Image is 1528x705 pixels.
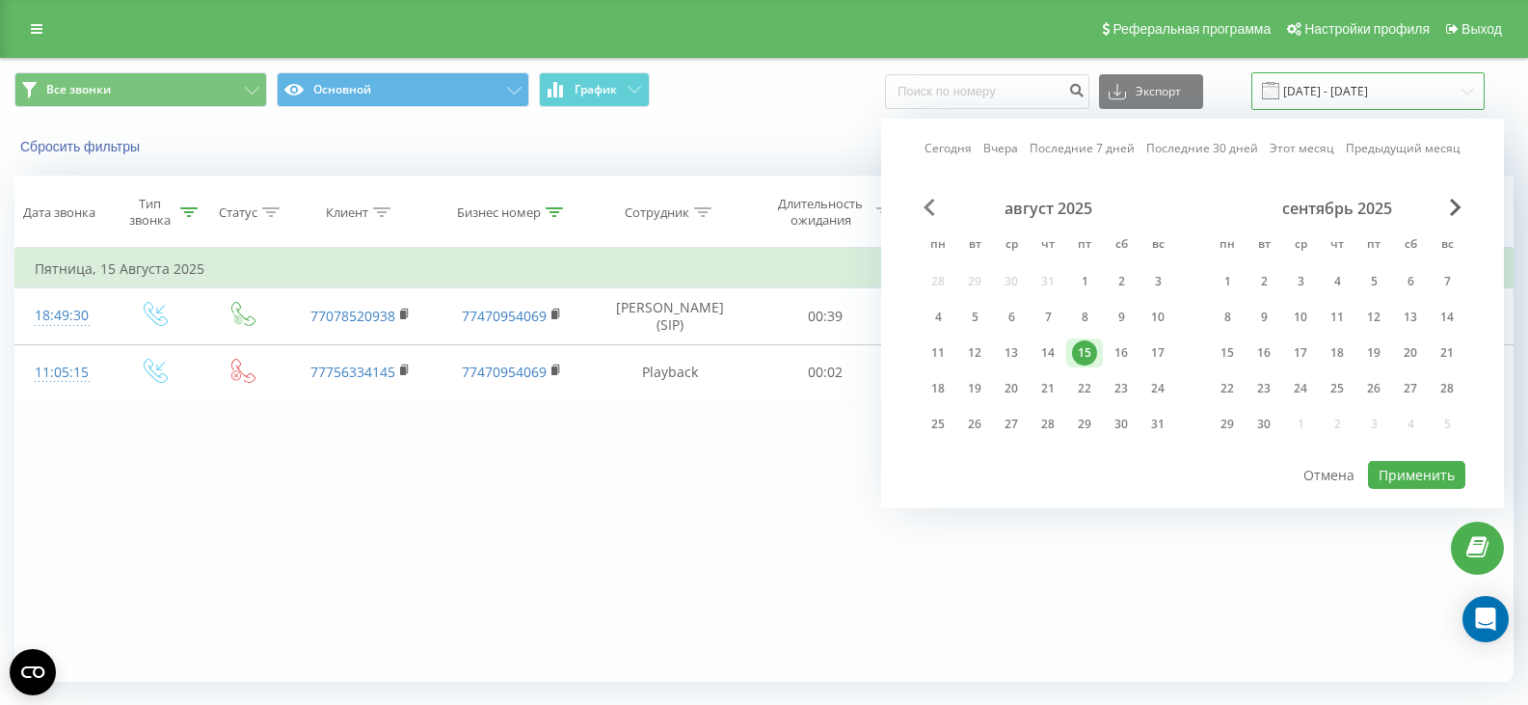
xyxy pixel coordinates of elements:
[310,363,395,381] a: 77756334145
[1246,339,1282,367] div: вт 16 сент. 2025 г.
[962,340,987,366] div: 12
[35,297,90,335] div: 18:49:30
[1361,269,1386,294] div: 5
[999,376,1024,401] div: 20
[920,374,956,403] div: пн 18 авг. 2025 г.
[1146,139,1258,157] a: Последние 30 дней
[1282,267,1319,296] div: ср 3 сент. 2025 г.
[956,339,993,367] div: вт 12 авг. 2025 г.
[1325,376,1350,401] div: 25
[956,303,993,332] div: вт 5 авг. 2025 г.
[35,354,90,392] div: 11:05:15
[277,72,529,107] button: Основной
[326,204,368,221] div: Клиент
[1139,410,1176,439] div: вс 31 авг. 2025 г.
[1103,339,1139,367] div: сб 16 авг. 2025 г.
[1215,269,1240,294] div: 1
[1107,231,1136,260] abbr: суббота
[1066,374,1103,403] div: пт 22 авг. 2025 г.
[1355,374,1392,403] div: пт 26 сент. 2025 г.
[1072,340,1097,366] div: 15
[999,305,1024,330] div: 6
[956,410,993,439] div: вт 26 авг. 2025 г.
[1398,340,1423,366] div: 20
[1035,412,1060,437] div: 28
[993,410,1030,439] div: ср 27 авг. 2025 г.
[1368,461,1465,489] button: Применить
[925,139,972,157] a: Сегодня
[752,344,898,400] td: 00:02
[1270,139,1334,157] a: Этот месяц
[925,340,951,366] div: 11
[457,204,541,221] div: Бизнес номер
[1103,374,1139,403] div: сб 23 авг. 2025 г.
[1103,267,1139,296] div: сб 2 авг. 2025 г.
[1319,339,1355,367] div: чт 18 сент. 2025 г.
[1215,340,1240,366] div: 15
[539,72,650,107] button: График
[1433,231,1461,260] abbr: воскресенье
[1109,269,1134,294] div: 2
[1434,340,1460,366] div: 21
[1346,139,1461,157] a: Предыдущий месяц
[1392,267,1429,296] div: сб 6 сент. 2025 г.
[23,204,95,221] div: Дата звонка
[993,374,1030,403] div: ср 20 авг. 2025 г.
[1355,267,1392,296] div: пт 5 сент. 2025 г.
[1246,374,1282,403] div: вт 23 сент. 2025 г.
[1392,303,1429,332] div: сб 13 сент. 2025 г.
[1145,412,1170,437] div: 31
[575,83,617,96] span: График
[219,204,257,221] div: Статус
[1099,74,1203,109] button: Экспорт
[1215,305,1240,330] div: 8
[997,231,1026,260] abbr: среда
[885,74,1089,109] input: Поиск по номеру
[1072,376,1097,401] div: 22
[15,250,1514,288] td: Пятница, 15 Августа 2025
[1288,269,1313,294] div: 3
[1109,340,1134,366] div: 16
[1070,231,1099,260] abbr: пятница
[920,199,1176,218] div: август 2025
[1103,410,1139,439] div: сб 30 авг. 2025 г.
[1429,267,1465,296] div: вс 7 сент. 2025 г.
[1251,376,1276,401] div: 23
[1288,340,1313,366] div: 17
[925,412,951,437] div: 25
[1429,374,1465,403] div: вс 28 сент. 2025 г.
[1249,231,1278,260] abbr: вторник
[962,376,987,401] div: 19
[1246,410,1282,439] div: вт 30 сент. 2025 г.
[1035,305,1060,330] div: 7
[1139,339,1176,367] div: вс 17 авг. 2025 г.
[1282,303,1319,332] div: ср 10 сент. 2025 г.
[925,305,951,330] div: 4
[1461,21,1502,37] span: Выход
[962,305,987,330] div: 5
[1066,267,1103,296] div: пт 1 авг. 2025 г.
[462,363,547,381] a: 77470954069
[1112,21,1271,37] span: Реферальная программа
[1355,303,1392,332] div: пт 12 сент. 2025 г.
[1209,374,1246,403] div: пн 22 сент. 2025 г.
[46,82,111,97] span: Все звонки
[1213,231,1242,260] abbr: понедельник
[1392,374,1429,403] div: сб 27 сент. 2025 г.
[588,344,752,400] td: Playback
[1282,374,1319,403] div: ср 24 сент. 2025 г.
[1066,410,1103,439] div: пт 29 авг. 2025 г.
[999,340,1024,366] div: 13
[310,307,395,325] a: 77078520938
[924,199,935,216] span: Previous Month
[1103,303,1139,332] div: сб 9 авг. 2025 г.
[588,288,752,344] td: [PERSON_NAME] (SIP)
[1030,303,1066,332] div: чт 7 авг. 2025 г.
[1139,374,1176,403] div: вс 24 авг. 2025 г.
[1361,340,1386,366] div: 19
[920,410,956,439] div: пн 25 авг. 2025 г.
[1398,305,1423,330] div: 13
[1030,410,1066,439] div: чт 28 авг. 2025 г.
[1251,412,1276,437] div: 30
[1319,374,1355,403] div: чт 25 сент. 2025 г.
